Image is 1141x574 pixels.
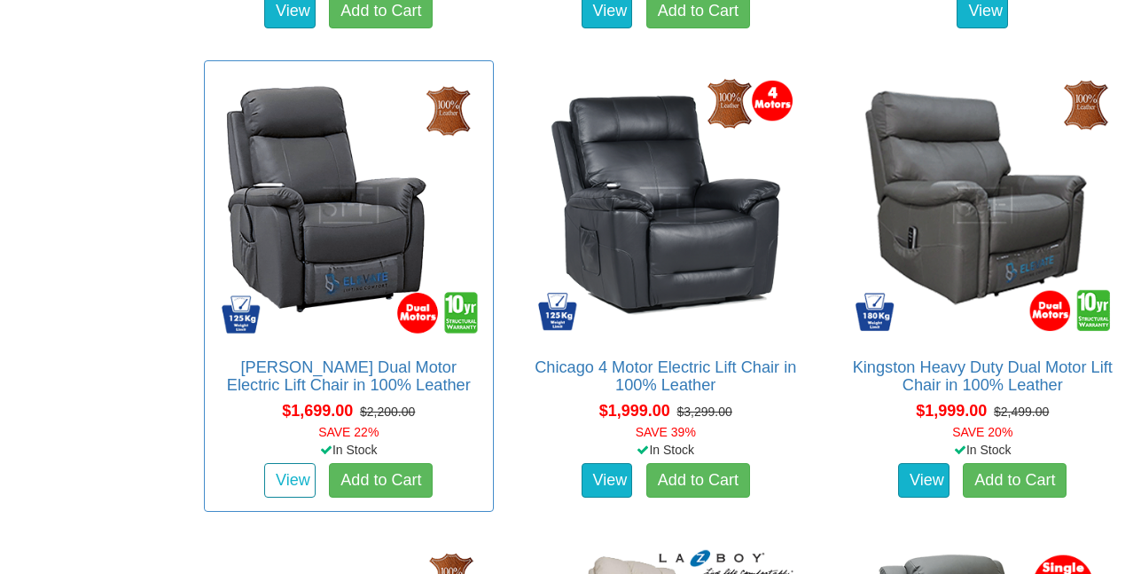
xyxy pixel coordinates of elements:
div: In Stock [517,441,815,459]
img: Chicago 4 Motor Electric Lift Chair in 100% Leather [530,70,801,342]
a: [PERSON_NAME] Dual Motor Electric Lift Chair in 100% Leather [227,358,471,394]
div: In Stock [200,441,498,459]
div: In Stock [834,441,1132,459]
a: Add to Cart [646,463,750,499]
span: $1,999.00 [916,402,987,420]
font: SAVE 39% [636,425,696,439]
del: $2,200.00 [360,405,415,419]
img: Kingston Heavy Duty Dual Motor Lift Chair in 100% Leather [848,70,1119,342]
span: $1,699.00 [282,402,353,420]
span: $1,999.00 [599,402,670,420]
a: Add to Cart [963,463,1067,499]
img: Dalton Dual Motor Electric Lift Chair in 100% Leather [214,70,485,342]
del: $3,299.00 [677,405,732,419]
a: Kingston Heavy Duty Dual Motor Lift Chair in 100% Leather [853,358,1113,394]
a: Add to Cart [329,463,433,499]
a: View [264,463,316,499]
a: View [582,463,633,499]
a: Chicago 4 Motor Electric Lift Chair in 100% Leather [535,358,796,394]
del: $2,499.00 [994,405,1049,419]
font: SAVE 22% [318,425,379,439]
a: View [898,463,950,499]
font: SAVE 20% [952,425,1012,439]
